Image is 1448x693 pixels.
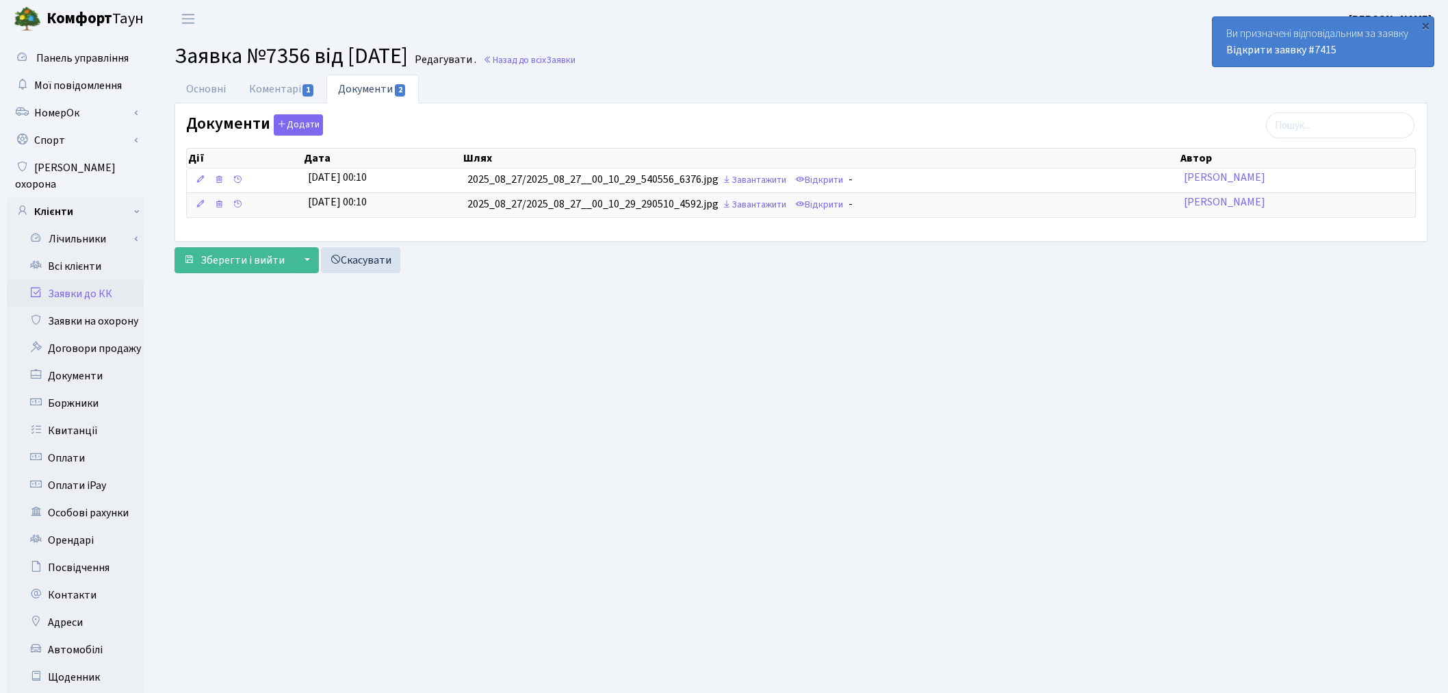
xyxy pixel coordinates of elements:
a: Документи [7,362,144,390]
a: Оплати iPay [7,472,144,499]
span: 1 [302,84,313,97]
th: Дата [302,149,462,168]
span: Заявки [546,53,576,66]
td: 2025_08_27/2025_08_27__00_10_29_540556_6376.jpg [462,168,1178,192]
span: Мої повідомлення [34,78,122,93]
span: Заявка №7356 від [DATE] [174,40,408,72]
a: Щоденник [7,664,144,691]
a: Автомобілі [7,636,144,664]
a: Відкрити заявку #7415 [1226,42,1336,58]
a: Контакти [7,581,144,609]
a: Відкрити [792,194,846,216]
span: 2 [395,84,406,97]
a: Клієнти [7,198,144,225]
td: 2025_08_27/2025_08_27__00_10_29_290510_4592.jpg [462,192,1178,217]
a: Панель управління [7,45,144,72]
a: Спорт [7,127,144,154]
th: Шлях [462,149,1179,168]
a: Мої повідомлення [7,72,144,99]
a: Лічильники [16,225,144,253]
a: [PERSON_NAME] охорона [7,154,144,198]
small: Редагувати . [412,53,476,66]
span: - [849,173,853,188]
input: Пошук... [1266,112,1414,138]
a: Всі клієнти [7,253,144,280]
a: Назад до всіхЗаявки [483,53,576,66]
a: [PERSON_NAME] [1349,11,1432,27]
a: Документи [326,75,418,103]
a: Квитанції [7,417,144,444]
span: Панель управління [36,51,129,66]
a: Відкрити [792,170,846,191]
button: Зберегти і вийти [174,247,294,273]
a: Оплати [7,444,144,472]
a: Основні [174,75,237,103]
a: Посвідчення [7,554,144,581]
span: [DATE] 00:10 [308,170,367,185]
span: - [849,197,853,212]
a: Заявки на охорону [7,307,144,335]
span: Зберегти і вийти [201,253,285,268]
label: Документи [186,114,323,136]
span: [DATE] 00:10 [308,194,367,210]
a: Заявки до КК [7,280,144,307]
a: Завантажити [719,170,790,191]
a: Завантажити [719,194,790,216]
a: Додати [270,112,323,136]
b: Комфорт [47,8,112,29]
button: Переключити навігацію [171,8,205,30]
div: Ви призначені відповідальним за заявку [1213,17,1434,66]
a: НомерОк [7,99,144,127]
a: [PERSON_NAME] [1184,194,1265,210]
a: Коментарі [237,75,326,103]
a: Адреси [7,609,144,636]
span: Таун [47,8,144,31]
a: Орендарі [7,527,144,554]
b: [PERSON_NAME] [1349,12,1432,27]
a: Договори продажу [7,335,144,362]
div: × [1419,18,1432,32]
button: Документи [274,114,323,136]
a: Скасувати [321,247,400,273]
a: [PERSON_NAME] [1184,170,1265,185]
th: Автор [1179,149,1416,168]
a: Особові рахунки [7,499,144,527]
th: Дії [187,149,302,168]
img: logo.png [14,5,41,33]
a: Боржники [7,390,144,417]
